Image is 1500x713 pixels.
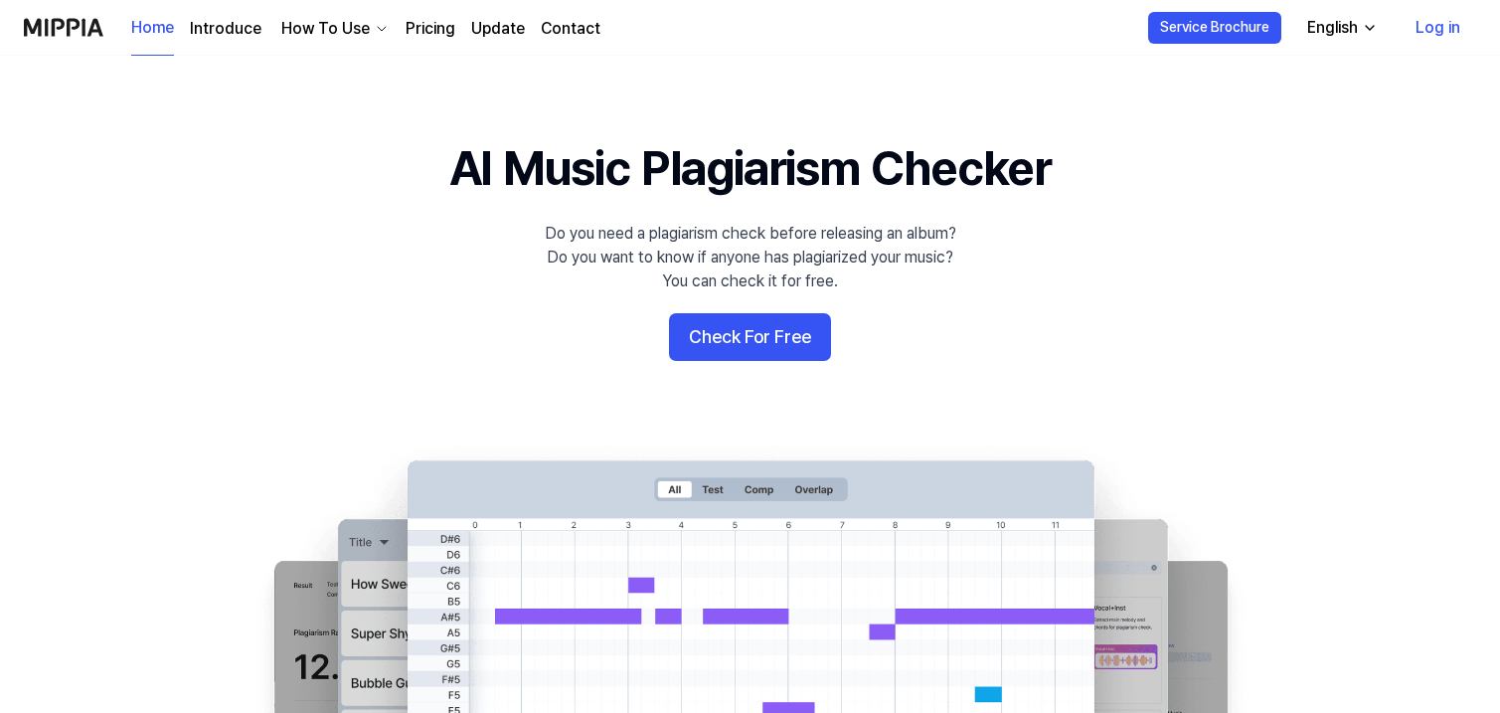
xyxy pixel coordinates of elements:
a: Home [131,1,174,56]
a: Introduce [190,17,261,41]
button: How To Use [277,17,390,41]
button: Check For Free [669,313,831,361]
a: Contact [541,17,600,41]
div: English [1303,16,1362,40]
a: Update [471,17,525,41]
div: Do you need a plagiarism check before releasing an album? Do you want to know if anyone has plagi... [545,222,956,293]
button: English [1291,8,1390,48]
div: How To Use [277,17,374,41]
a: Pricing [406,17,455,41]
h1: AI Music Plagiarism Checker [449,135,1051,202]
button: Service Brochure [1148,12,1281,44]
